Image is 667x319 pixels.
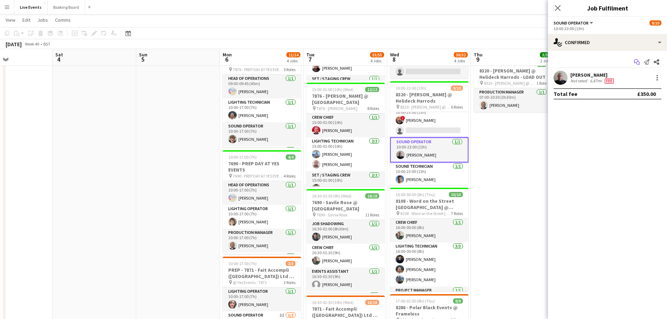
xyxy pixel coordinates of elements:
span: Sat [55,51,63,58]
span: 10:00-23:00 (13h) [396,85,426,91]
app-card-role: Production Manager1/107:00-10:30 (3h30m)[PERSON_NAME] [474,88,552,112]
span: 10:00-17:00 (7h) [228,154,257,160]
span: 9/9 [453,298,463,304]
div: 2 Jobs [540,58,551,63]
span: 4 [54,55,63,63]
div: £350.00 [637,90,656,97]
app-job-card: 16:00-00:00 (8h) (Thu)10/108108 - Word on the Street [GEOGRAPHIC_DATA] @ Banqueting House 8108 - ... [390,188,468,291]
button: Sound Operator [554,20,594,26]
div: 10:00-23:00 (13h) [554,26,661,31]
div: Not rated [570,78,589,84]
app-job-card: 10:00-17:00 (7h)4/47690 - PREP DAY AT YES EVENTS 7690 - PREP DAY AT YES EVENTS4 RolesHead of Oper... [223,150,301,254]
span: 7690 - Savile Rose [317,212,347,217]
span: 4/4 [286,154,296,160]
div: [DATE] [6,41,22,48]
span: 11/14 [286,52,300,57]
span: Wed [390,51,399,58]
span: 6 Roles [451,104,463,110]
span: 7 [305,55,314,63]
span: 8 [389,55,399,63]
span: Sound Operator [554,20,589,26]
span: 9 [473,55,482,63]
app-job-card: 16:30-01:30 (9h) (Wed)18/187690 - Savile Rose @ [GEOGRAPHIC_DATA] 7690 - Savile Rose11 RolesJob S... [306,189,385,293]
div: BST [43,41,50,47]
span: 9/10 [451,85,463,91]
span: 2 Roles [284,280,296,285]
a: Edit [20,15,33,25]
h3: 8320 - [PERSON_NAME] @ Helideck Harrods - LOAD OUT [474,68,552,80]
span: Fee [605,78,614,84]
app-card-role: Lighting Technician1/110:00-17:00 (7h)[PERSON_NAME] [223,98,301,122]
span: @ Yes Events - 7871 [233,280,267,285]
span: Thu [474,51,482,58]
app-card-role: Crew Chief1/116:30-01:30 (9h)[PERSON_NAME] [306,244,385,268]
a: View [3,15,18,25]
app-card-role: Sound Technician1/110:00-23:00 (13h)[PERSON_NAME] [390,162,468,186]
app-card-role: Lighting Operator1/1 [306,291,385,315]
app-card-role: Events Assistant1/116:30-01:30 (9h)[PERSON_NAME] [306,268,385,291]
span: 5 Roles [284,67,296,72]
span: 9/10 [649,20,661,26]
button: Live Events [14,0,48,14]
span: Jobs [37,17,48,23]
app-job-card: 15:00-01:00 (10h) (Wed)12/127876 - [PERSON_NAME] @ [GEOGRAPHIC_DATA] 7876 - [PERSON_NAME]8 RolesC... [306,83,385,186]
span: 16/18 [365,300,379,305]
app-card-role: Project Manager1/1 [390,286,468,310]
h3: 8286 - Polar Black Events @ Frameless [390,304,468,317]
app-card-role: Sound Operator1/1 [223,252,301,276]
div: Confirmed [548,34,667,51]
span: ! [401,116,405,120]
app-card-role: Crew Chief1/116:00-00:00 (8h)[PERSON_NAME] [390,219,468,242]
div: 4 Jobs [287,58,300,63]
span: 8320 - [PERSON_NAME] @ Helideck Harrods [400,104,451,110]
span: 7876 - [PERSON_NAME] [317,106,357,111]
span: 6 [222,55,232,63]
div: 4 Jobs [370,58,384,63]
h3: 8320 - [PERSON_NAME] @ Helideck Harrods [390,91,468,104]
span: 8 Roles [367,106,379,111]
app-card-role: Job Shadowing1/116:30-01:00 (8h30m)[PERSON_NAME] [306,220,385,244]
app-card-role: Crew Chief1/115:00-01:00 (10h)[PERSON_NAME] [306,113,385,137]
span: 18/18 [365,193,379,199]
app-card-role: Sound Operator1/110:00-23:00 (13h)[PERSON_NAME] [390,137,468,162]
div: 4 Jobs [454,58,467,63]
h3: 7690 - PREP DAY AT YES EVENTS [223,160,301,173]
span: 5 [138,55,147,63]
app-card-role: Head of Operations1/110:00-17:00 (7h)[PERSON_NAME] [223,181,301,205]
h3: PREP - 7871 - Fait Accompli ([GEOGRAPHIC_DATA]) Ltd @ YES Events [223,267,301,279]
app-card-role: Set / Staging Crew2/215:00-01:00 (10h)[PERSON_NAME] [306,171,385,205]
a: Comms [52,15,74,25]
span: Tue [306,51,314,58]
app-job-card: 09:00-17:00 (8h)5/57876 - PREP DAY AT YES EVENTS 7876 - PREP DAY AT YES EVENTS5 RolesHead of Oper... [223,44,301,147]
h3: 7690 - Savile Rose @ [GEOGRAPHIC_DATA] [306,199,385,212]
app-card-role: Lighting Operator1/110:00-17:00 (7h)[PERSON_NAME] [223,205,301,229]
span: Edit [22,17,30,23]
div: [PERSON_NAME] [570,72,615,78]
div: Total fee [554,90,577,97]
a: Jobs [35,15,51,25]
span: 3/3 [540,52,550,57]
span: 16:00-00:00 (8h) (Thu) [396,192,435,197]
app-card-role: Head of Operations1/109:00-09:45 (45m)[PERSON_NAME] [223,75,301,98]
span: Comms [55,17,71,23]
app-job-card: 07:00-10:30 (3h30m)1/18320 - [PERSON_NAME] @ Helideck Harrods - LOAD OUT 8320 - [PERSON_NAME] @ H... [474,57,552,112]
span: 7876 - PREP DAY AT YES EVENTS [233,67,284,72]
app-card-role: Sound Operator1/110:00-17:00 (7h)[PERSON_NAME] [223,122,301,146]
span: Mon [223,51,232,58]
span: 53/55 [370,52,384,57]
app-card-role: Driver0/108:00-16:00 (8h) [390,55,468,78]
span: Sun [139,51,147,58]
span: 17:00-01:00 (8h) (Thu) [396,298,435,304]
app-card-role: Set / Staging Crew1/1 [306,75,385,99]
h3: 7871 - Fait Accompli ([GEOGRAPHIC_DATA]) Ltd @ V&A [306,306,385,318]
app-card-role: Lighting Operator1/110:00-17:00 (7h)[PERSON_NAME] [223,287,301,311]
span: 1 Role [536,81,547,86]
span: 7690 - PREP DAY AT YES EVENTS [233,173,284,179]
h3: 8108 - Word on the Street [GEOGRAPHIC_DATA] @ Banqueting House [390,198,468,210]
h3: 7876 - [PERSON_NAME] @ [GEOGRAPHIC_DATA] [306,93,385,105]
span: 2/3 [286,261,296,266]
div: 6.87mi [589,78,603,84]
